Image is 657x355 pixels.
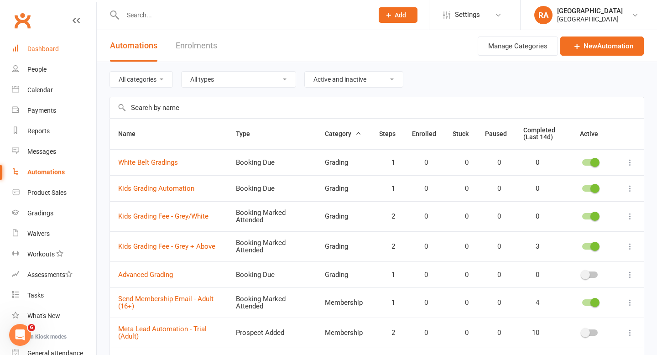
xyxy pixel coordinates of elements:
[485,159,501,167] span: 0
[12,265,96,285] a: Assessments
[118,128,146,139] button: Name
[478,37,558,56] button: Manage Categories
[325,159,363,167] div: Grading
[325,213,363,220] div: Grading
[325,128,361,139] button: Category
[412,213,428,220] span: 0
[120,9,367,21] input: Search...
[12,80,96,100] a: Calendar
[560,37,644,56] a: NewAutomation
[118,212,209,220] a: Kids Grading Fee - Grey/White
[412,243,428,251] span: 0
[485,185,501,193] span: 0
[118,325,207,341] a: Meta Lead Automation - Trial (Adult)
[325,130,361,137] span: Category
[379,243,395,251] span: 2
[325,271,363,279] div: Grading
[27,45,59,52] div: Dashboard
[453,271,469,279] span: 0
[12,59,96,80] a: People
[523,126,555,141] span: Completed (Last 14d)
[523,329,539,337] span: 10
[118,184,194,193] a: Kids Grading Automation
[453,299,469,307] span: 0
[118,130,146,137] span: Name
[485,213,501,220] span: 0
[12,224,96,244] a: Waivers
[27,230,50,237] div: Waivers
[485,329,501,337] span: 0
[12,203,96,224] a: Gradings
[12,39,96,59] a: Dashboard
[228,231,317,261] td: Booking Marked Attended
[477,119,515,149] th: Paused
[325,329,363,337] div: Membership
[27,107,56,114] div: Payments
[325,299,363,307] div: Membership
[12,121,96,141] a: Reports
[12,285,96,306] a: Tasks
[27,86,53,94] div: Calendar
[404,119,444,149] th: Enrolled
[118,295,214,311] a: Send Membership Email - Adult (16+)
[379,271,395,279] span: 1
[28,324,35,331] span: 6
[453,185,469,193] span: 0
[176,30,217,62] a: Enrolments
[27,292,44,299] div: Tasks
[110,30,157,62] button: Automations
[379,7,417,23] button: Add
[9,324,31,346] iframe: Intercom live chat
[557,15,623,23] div: [GEOGRAPHIC_DATA]
[523,271,539,279] span: 0
[228,119,317,149] th: Type
[27,148,56,155] div: Messages
[534,6,553,24] div: RA
[485,271,501,279] span: 0
[118,158,178,167] a: White Belt Gradings
[444,119,477,149] th: Stuck
[27,251,55,258] div: Workouts
[12,244,96,265] a: Workouts
[118,271,173,279] a: Advanced Grading
[27,271,73,278] div: Assessments
[27,168,65,176] div: Automations
[228,201,317,231] td: Booking Marked Attended
[325,243,363,251] div: Grading
[12,183,96,203] a: Product Sales
[453,213,469,220] span: 0
[523,213,539,220] span: 0
[523,159,539,167] span: 0
[228,175,317,201] td: Booking Due
[228,318,317,348] td: Prospect Added
[228,261,317,287] td: Booking Due
[27,209,53,217] div: Gradings
[27,66,47,73] div: People
[523,243,539,251] span: 3
[523,185,539,193] span: 0
[27,127,50,135] div: Reports
[523,299,539,307] span: 4
[379,159,395,167] span: 1
[453,159,469,167] span: 0
[412,329,428,337] span: 0
[12,306,96,326] a: What's New
[412,185,428,193] span: 0
[118,242,215,251] a: Kids Grading Fee - Grey + Above
[12,141,96,162] a: Messages
[557,7,623,15] div: [GEOGRAPHIC_DATA]
[485,243,501,251] span: 0
[379,329,395,337] span: 2
[379,185,395,193] span: 1
[453,329,469,337] span: 0
[228,287,317,318] td: Booking Marked Attended
[412,271,428,279] span: 0
[580,130,598,137] span: Active
[395,11,406,19] span: Add
[379,299,395,307] span: 1
[11,9,34,32] a: Clubworx
[371,119,404,149] th: Steps
[27,312,60,319] div: What's New
[455,5,480,25] span: Settings
[412,159,428,167] span: 0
